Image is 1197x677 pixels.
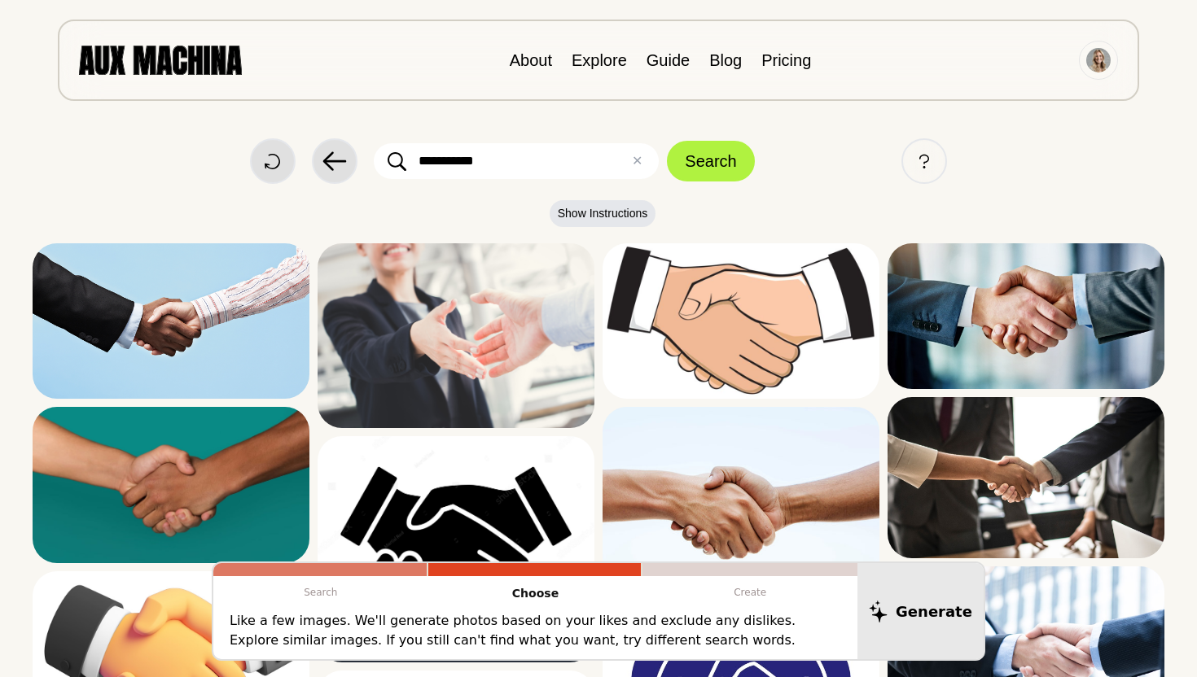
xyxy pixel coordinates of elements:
[572,51,627,69] a: Explore
[510,51,552,69] a: About
[603,407,879,592] img: Search result
[1086,48,1111,72] img: Avatar
[603,243,879,399] img: Search result
[79,46,242,74] img: AUX MACHINA
[312,138,357,184] button: Back
[888,397,1164,559] img: Search result
[318,243,594,428] img: Search result
[761,51,811,69] a: Pricing
[318,436,594,662] img: Search result
[667,141,754,181] button: Search
[550,200,656,227] button: Show Instructions
[428,576,643,611] p: Choose
[888,243,1164,389] img: Search result
[709,51,742,69] a: Blog
[33,407,309,562] img: Search result
[33,243,309,399] img: Search result
[632,151,642,171] button: ✕
[213,576,428,609] p: Search
[901,138,947,184] button: Help
[857,563,984,659] button: Generate
[647,51,690,69] a: Guide
[230,611,841,650] p: Like a few images. We'll generate photos based on your likes and exclude any dislikes. Explore si...
[642,576,857,609] p: Create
